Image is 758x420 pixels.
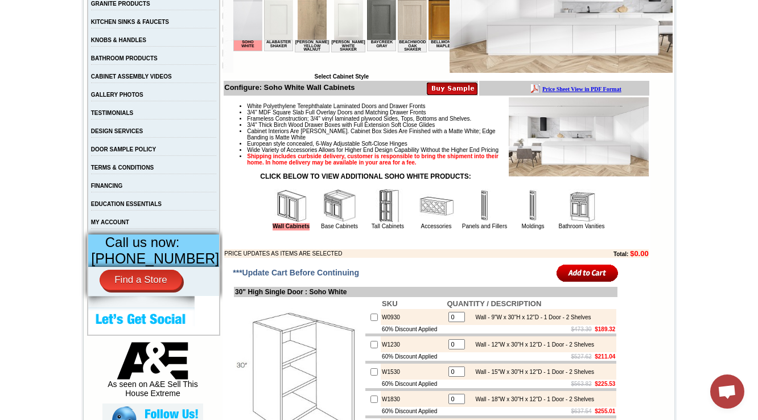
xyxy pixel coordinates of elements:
[421,223,452,229] a: Accessories
[469,341,594,348] div: Wall - 12"W x 30"H x 12"D - 1 Door - 2 Shelves
[509,97,649,176] img: Product Image
[595,353,615,360] b: $211.04
[469,396,594,402] div: Wall - 18"W x 30"H x 12"D - 1 Door - 2 Shelves
[381,336,446,352] td: W1230
[91,183,123,189] a: FINANCING
[234,287,617,297] td: 30" High Single Door : Soho White
[91,164,154,171] a: TERMS & CONDITIONS
[2,3,11,12] img: pdf.png
[91,219,129,225] a: MY ACCOUNT
[419,189,454,223] img: Accessories
[516,189,550,223] img: Moldings
[247,141,407,147] span: European style concealed, 6-Way Adjustable Soft-Close Hinges
[224,249,551,258] td: PRICE UPDATES AS ITEMS ARE SELECTED
[382,299,397,308] b: SKU
[469,369,594,375] div: Wall - 15"W x 30"H x 12"D - 1 Door - 2 Shelves
[372,223,404,229] a: Tall Cabinets
[247,109,426,116] span: 3/4" MDF Square Slab Full Overlay Doors and Matching Drawer Fronts
[105,234,180,250] span: Call us now:
[91,1,150,7] a: GRANITE PRODUCTS
[710,374,744,409] div: Open chat
[91,146,156,153] a: DOOR SAMPLE POLICY
[91,55,158,61] a: BATHROOM PRODUCTS
[247,128,495,141] span: Cabinet Interiors Are [PERSON_NAME]. Cabinet Box Sides Are Finished with a Matte White; Edge Band...
[595,326,615,332] b: $189.32
[91,19,169,25] a: KITCHEN SINKS & FAUCETS
[224,83,355,92] b: Configure: Soho White Wall Cabinets
[273,223,310,230] a: Wall Cabinets
[381,364,446,380] td: W1530
[91,92,143,98] a: GALLERY PHOTOS
[571,326,592,332] s: $473.30
[91,128,143,134] a: DESIGN SERVICES
[468,189,502,223] img: Panels and Fillers
[91,201,162,207] a: EDUCATION ESSENTIALS
[571,353,592,360] s: $527.62
[462,223,507,229] a: Panels and Fillers
[247,153,499,166] strong: Shipping includes curbside delivery, customer is responsible to bring the shipment into their hom...
[195,52,224,63] td: Bellmonte Maple
[323,189,357,223] img: Base Cabinets
[321,223,358,229] a: Base Cabinets
[559,223,605,229] a: Bathroom Vanities
[260,172,471,180] strong: CLICK BELOW TO VIEW ADDITIONAL SOHO WHITE PRODUCTS:
[557,263,619,282] input: Add to Cart
[314,73,369,80] b: Select Cabinet Style
[102,342,203,403] div: As seen on A&E Sell This House Extreme
[381,325,446,333] td: 60% Discount Applied
[91,37,146,43] a: KNOBS & HANDLES
[91,73,172,80] a: CABINET ASSEMBLY VIDEOS
[247,147,499,153] span: Wide Variety of Accessories Allows for Higher End Design Capability Without the Higher End Pricing
[274,189,308,223] img: Wall Cabinets
[91,110,133,116] a: TESTIMONIALS
[100,270,182,290] a: Find a Store
[571,381,592,387] s: $563.82
[565,189,599,223] img: Bathroom Vanities
[381,407,446,415] td: 60% Discount Applied
[381,380,446,388] td: 60% Discount Applied
[247,103,425,109] span: White Polyethylene Terephthalate Laminated Doors and Drawer Fronts
[13,5,92,11] b: Price Sheet View in PDF Format
[447,299,541,308] b: QUANTITY / DESCRIPTION
[91,250,219,266] span: [PHONE_NUMBER]
[469,314,591,320] div: Wall - 9"W x 30"H x 12"D - 1 Door - 2 Shelves
[381,352,446,361] td: 60% Discount Applied
[13,2,92,11] a: Price Sheet View in PDF Format
[571,408,592,414] s: $637.54
[613,251,628,257] b: Total:
[595,381,615,387] b: $225.53
[247,116,471,122] span: Frameless Construction; 3/4" vinyl laminated plywood Sides, Tops, Bottoms and Shelves.
[630,249,649,258] b: $0.00
[247,122,435,128] span: 3/4" Thick Birch Wood Drawer Boxes with Full Extension Soft Close Glides
[595,408,615,414] b: $255.01
[233,268,359,277] span: ***Update Cart Before Continuing
[371,189,405,223] img: Tall Cabinets
[381,391,446,407] td: W1830
[381,309,446,325] td: W0930
[521,223,544,229] a: Moldings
